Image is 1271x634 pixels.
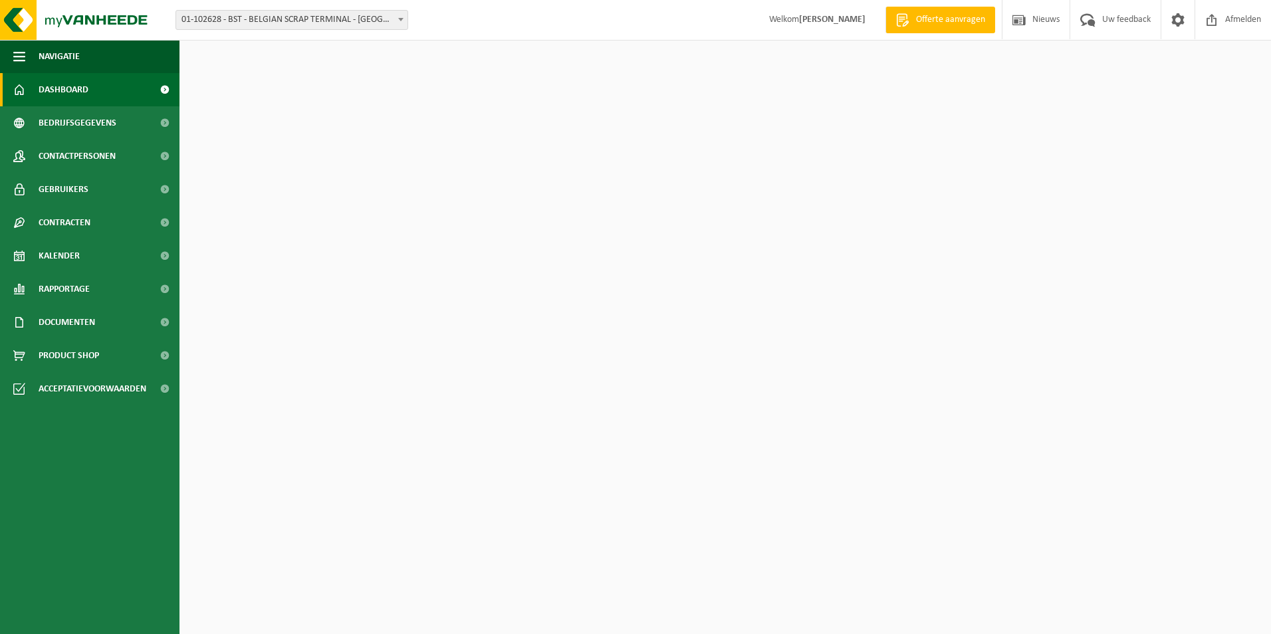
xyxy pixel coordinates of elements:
span: Dashboard [39,73,88,106]
span: Contracten [39,206,90,239]
span: 01-102628 - BST - BELGIAN SCRAP TERMINAL - HOBOKEN - HOBOKEN [175,10,408,30]
strong: [PERSON_NAME] [799,15,866,25]
span: 01-102628 - BST - BELGIAN SCRAP TERMINAL - HOBOKEN - HOBOKEN [176,11,407,29]
span: Navigatie [39,40,80,73]
span: Bedrijfsgegevens [39,106,116,140]
span: Kalender [39,239,80,272]
span: Documenten [39,306,95,339]
span: Rapportage [39,272,90,306]
span: Acceptatievoorwaarden [39,372,146,405]
a: Offerte aanvragen [885,7,995,33]
span: Contactpersonen [39,140,116,173]
span: Gebruikers [39,173,88,206]
span: Offerte aanvragen [913,13,988,27]
span: Product Shop [39,339,99,372]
